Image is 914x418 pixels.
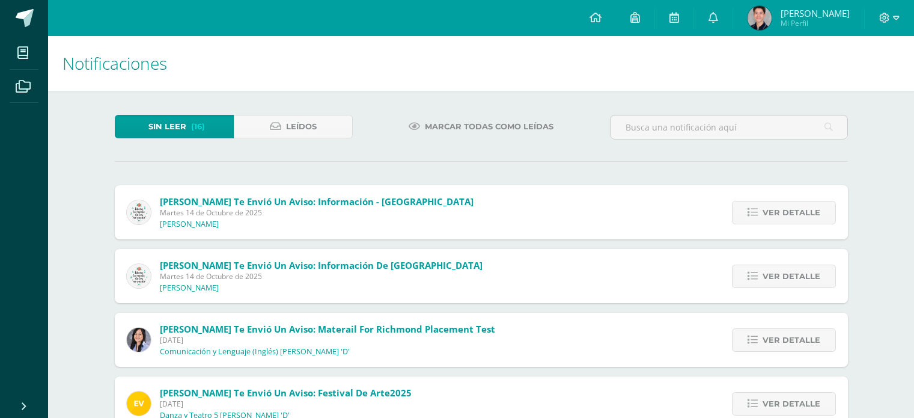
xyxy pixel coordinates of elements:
[191,115,205,138] span: (16)
[234,115,353,138] a: Leídos
[781,18,850,28] span: Mi Perfil
[611,115,847,139] input: Busca una notificación aquí
[160,207,474,218] span: Martes 14 de Octubre de 2025
[763,265,820,287] span: Ver detalle
[286,115,317,138] span: Leídos
[62,52,167,75] span: Notificaciones
[160,347,350,357] p: Comunicación y Lenguaje (Inglés) [PERSON_NAME] 'D'
[115,115,234,138] a: Sin leer(16)
[160,271,483,281] span: Martes 14 de Octubre de 2025
[781,7,850,19] span: [PERSON_NAME]
[394,115,568,138] a: Marcar todas como leídas
[160,195,474,207] span: [PERSON_NAME] te envió un aviso: Información - [GEOGRAPHIC_DATA]
[127,328,151,352] img: 013901e486854f3f6f3294f73c2f58ba.png
[127,264,151,288] img: 6d997b708352de6bfc4edc446c29d722.png
[160,323,495,335] span: [PERSON_NAME] te envió un aviso: Materail for Richmond Placement Test
[160,399,412,409] span: [DATE]
[160,335,495,345] span: [DATE]
[160,283,219,293] p: [PERSON_NAME]
[763,393,820,415] span: Ver detalle
[160,220,219,229] p: [PERSON_NAME]
[425,115,553,138] span: Marcar todas como leídas
[763,201,820,224] span: Ver detalle
[763,329,820,351] span: Ver detalle
[160,259,483,271] span: [PERSON_NAME] te envió un aviso: Información de [GEOGRAPHIC_DATA]
[127,392,151,416] img: 383db5ddd486cfc25017fad405f5d727.png
[148,115,186,138] span: Sin leer
[748,6,772,30] img: 07f88638018018ba1f0a044d8a475609.png
[160,387,412,399] span: [PERSON_NAME] te envió un aviso: Festival de arte2025
[127,200,151,224] img: 6d997b708352de6bfc4edc446c29d722.png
